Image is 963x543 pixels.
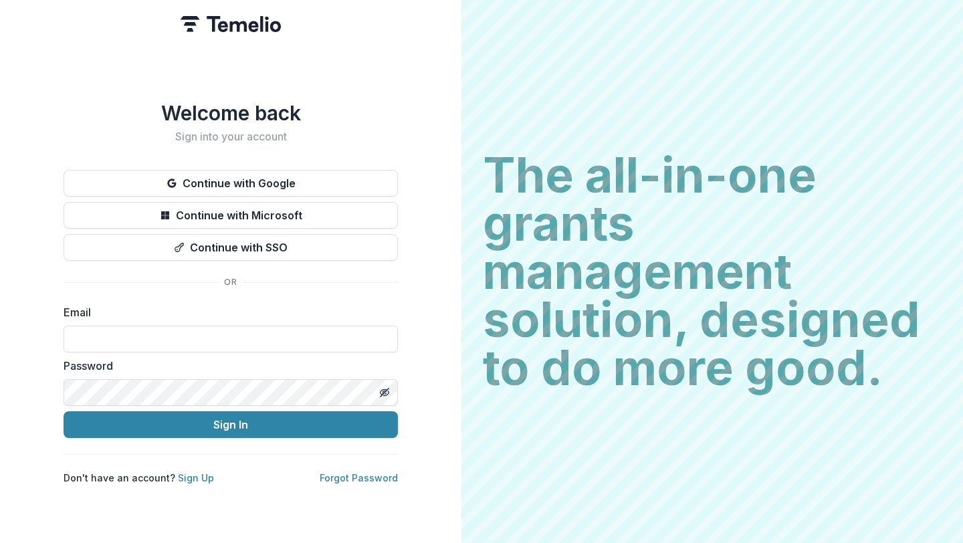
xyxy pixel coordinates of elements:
[64,101,398,125] h1: Welcome back
[64,471,214,485] p: Don't have an account?
[181,16,281,32] img: Temelio
[64,358,390,374] label: Password
[64,234,398,261] button: Continue with SSO
[178,472,214,483] a: Sign Up
[320,472,398,483] a: Forgot Password
[64,130,398,143] h2: Sign into your account
[64,411,398,438] button: Sign In
[64,304,390,320] label: Email
[374,382,395,403] button: Toggle password visibility
[64,202,398,229] button: Continue with Microsoft
[64,170,398,197] button: Continue with Google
